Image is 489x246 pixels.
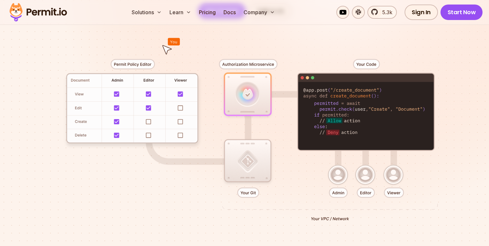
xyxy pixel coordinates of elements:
[241,6,277,19] button: Company
[378,8,392,16] span: 5.3k
[196,6,218,19] a: Pricing
[167,6,194,19] button: Learn
[6,1,70,23] img: Permit logo
[129,6,164,19] button: Solutions
[440,5,483,20] a: Start Now
[405,5,438,20] a: Sign In
[367,6,397,19] a: 5.3k
[221,6,238,19] a: Docs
